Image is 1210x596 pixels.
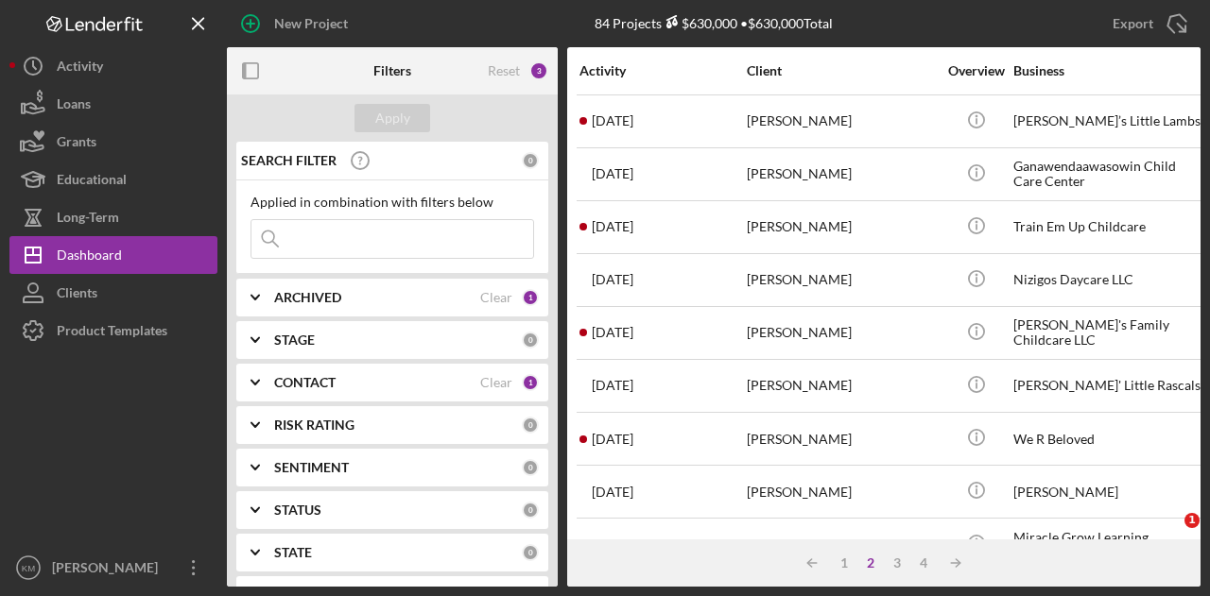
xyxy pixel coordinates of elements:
div: Product Templates [57,312,167,354]
div: [PERSON_NAME]'s Family Childcare LLC [1013,308,1202,358]
button: Long-Term [9,198,217,236]
div: Overview [941,63,1011,78]
div: Educational [57,161,127,203]
div: 2 [857,555,884,570]
div: [PERSON_NAME] [747,149,936,199]
time: 2025-07-15 23:13 [592,485,633,500]
div: We R Beloved [1013,414,1202,464]
div: Reset [488,63,520,78]
div: Clients [57,274,97,316]
button: KM[PERSON_NAME] [9,549,217,587]
button: Clients [9,274,217,312]
text: KM [22,563,35,573]
b: STAGE [274,332,315,348]
div: 3 [529,61,548,80]
div: Grants [57,123,96,165]
div: Miracle Grow Learning Academy [1013,519,1202,570]
b: SENTIMENT [274,460,349,475]
div: [PERSON_NAME] [747,519,936,570]
time: 2025-07-16 12:25 [592,272,633,287]
button: Activity [9,47,217,85]
div: Loans [57,85,91,128]
div: [PERSON_NAME]' Little Rascals [1013,361,1202,411]
div: Client [747,63,936,78]
time: 2025-07-15 21:47 [592,537,633,553]
div: Ganawendaawasowin Child Care Center [1013,149,1202,199]
button: Educational [9,161,217,198]
div: [PERSON_NAME] [747,361,936,411]
b: ARCHIVED [274,290,341,305]
span: 1 [1184,513,1200,528]
div: 0 [522,502,539,519]
time: 2025-07-16 01:44 [592,325,633,340]
time: 2025-07-16 15:14 [592,219,633,234]
time: 2025-07-16 16:19 [592,166,633,181]
div: 0 [522,152,539,169]
div: New Project [274,5,348,43]
div: Business [1013,63,1202,78]
div: 0 [522,332,539,349]
div: Apply [375,104,410,132]
b: CONTACT [274,375,336,390]
div: [PERSON_NAME] [1013,467,1202,517]
div: [PERSON_NAME]’s Little Lambs [1013,96,1202,146]
div: Long-Term [57,198,119,241]
b: STATE [274,545,312,560]
div: 1 [522,374,539,391]
div: 1 [831,555,857,570]
div: Applied in combination with filters below [251,195,534,210]
div: [PERSON_NAME] [747,467,936,517]
div: [PERSON_NAME] [747,414,936,464]
button: New Project [227,5,367,43]
button: Product Templates [9,312,217,349]
div: Activity [57,47,103,90]
button: Apply [354,104,430,132]
time: 2025-07-16 01:32 [592,378,633,393]
b: Filters [373,63,411,78]
div: 4 [910,555,937,570]
div: [PERSON_NAME] [747,255,936,305]
div: 84 Projects • $630,000 Total [595,15,833,31]
div: Export [1113,5,1153,43]
button: Dashboard [9,236,217,274]
b: RISK RATING [274,417,354,433]
div: [PERSON_NAME] [747,202,936,252]
iframe: Intercom live chat [1146,513,1191,558]
div: [PERSON_NAME] [47,549,170,591]
button: Grants [9,123,217,161]
div: 0 [522,417,539,434]
b: SEARCH FILTER [241,153,337,168]
div: Clear [480,375,512,390]
div: 3 [884,555,910,570]
div: Train Em Up Childcare [1013,202,1202,252]
b: STATUS [274,502,321,518]
div: [PERSON_NAME] [747,308,936,358]
div: Nizigos Daycare LLC [1013,255,1202,305]
div: Clear [480,290,512,305]
div: Activity [579,63,745,78]
div: 1 [522,289,539,306]
div: 0 [522,459,539,476]
div: 0 [522,544,539,561]
div: Dashboard [57,236,122,279]
div: [PERSON_NAME] [747,96,936,146]
div: $630,000 [662,15,737,31]
time: 2025-07-15 23:57 [592,432,633,447]
button: Loans [9,85,217,123]
time: 2025-07-16 16:43 [592,113,633,128]
button: Export [1094,5,1201,43]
